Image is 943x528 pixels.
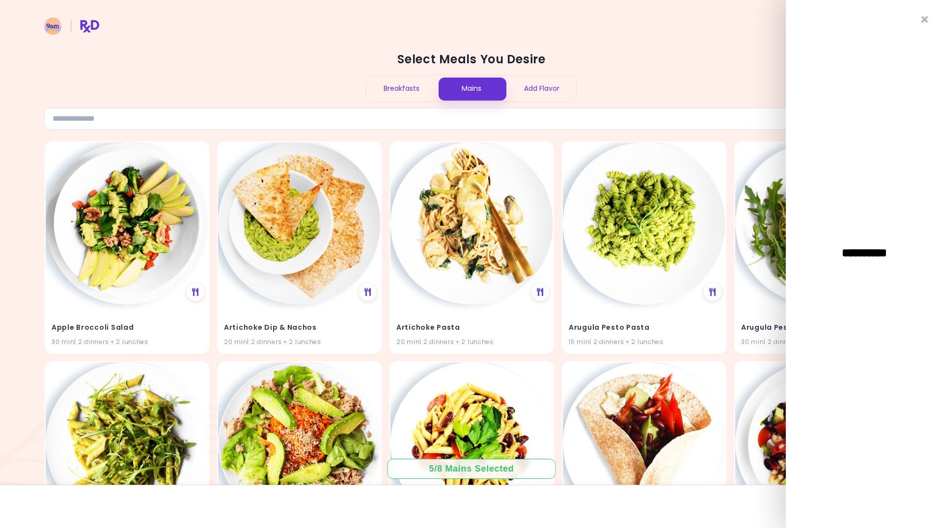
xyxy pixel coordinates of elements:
[921,15,928,24] i: Close
[224,337,375,346] div: 20 min | 2 dinners + 2 lunches
[741,337,892,346] div: 30 min | 2 dinners + 2 lunches
[187,283,204,301] div: See Meal Plan
[396,337,547,346] div: 20 min | 2 dinners + 2 lunches
[224,319,375,335] h4: Artichoke Dip & Nachos
[396,319,547,335] h4: Artichoke Pasta
[52,319,202,335] h4: Apple Broccoli Salad
[437,76,507,102] div: Mains
[531,283,549,301] div: See Meal Plan
[422,463,521,475] div: 5 / 8 Mains Selected
[44,52,899,67] h2: Select Meals You Desire
[741,319,892,335] h4: Arugula Pesto Pasta
[704,283,721,301] div: See Meal Plan
[359,283,377,301] div: See Meal Plan
[569,319,720,335] h4: Arugula Pesto Pasta
[44,18,99,35] img: RxDiet
[569,337,720,346] div: 15 min | 2 dinners + 2 lunches
[366,76,437,102] div: Breakfasts
[506,76,577,102] div: Add Flavor
[52,337,202,346] div: 30 min | 2 dinners + 2 lunches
